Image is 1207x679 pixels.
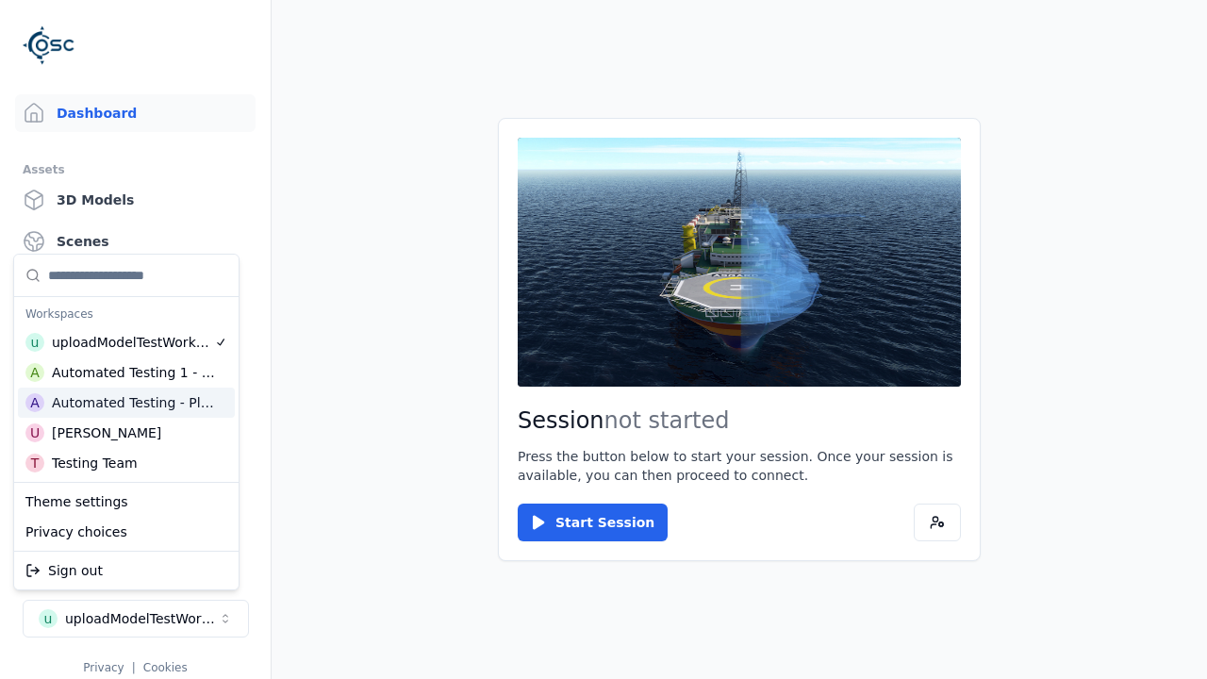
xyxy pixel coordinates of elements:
div: Privacy choices [18,517,235,547]
div: Theme settings [18,487,235,517]
div: [PERSON_NAME] [52,423,161,442]
div: A [25,393,44,412]
div: Testing Team [52,454,138,472]
div: Automated Testing 1 - Playwright [52,363,216,382]
div: Workspaces [18,301,235,327]
div: uploadModelTestWorkspace [52,333,214,352]
div: Suggestions [14,552,239,589]
div: Suggestions [14,483,239,551]
div: A [25,363,44,382]
div: u [25,333,44,352]
div: Automated Testing - Playwright [52,393,215,412]
div: Sign out [18,555,235,586]
div: U [25,423,44,442]
div: T [25,454,44,472]
div: Suggestions [14,255,239,482]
